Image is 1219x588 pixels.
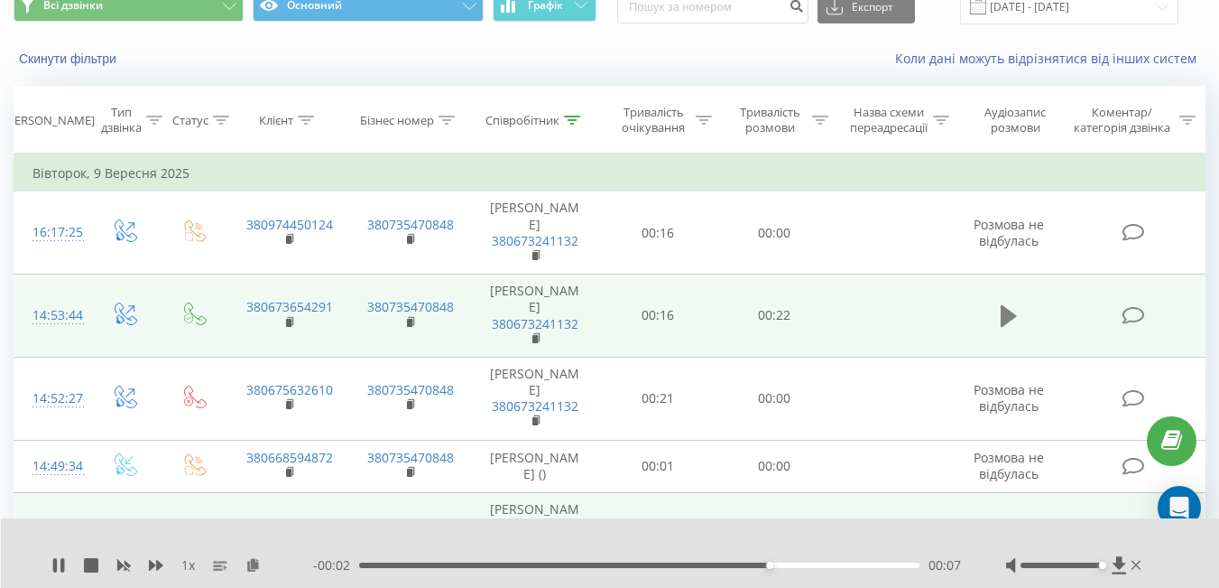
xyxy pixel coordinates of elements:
[492,232,578,249] a: 380673241132
[849,105,928,135] div: Назва схеми переадресації
[101,105,142,135] div: Тип дзвінка
[367,216,454,233] a: 380735470848
[600,440,716,492] td: 00:01
[716,492,833,575] td: 00:23
[470,275,600,358] td: [PERSON_NAME]
[470,357,600,440] td: [PERSON_NAME]
[246,449,333,466] a: 380668594872
[1069,105,1175,135] div: Коментар/категорія дзвінка
[181,556,195,574] span: 1 x
[172,113,208,128] div: Статус
[367,517,454,534] a: 380735470848
[360,113,434,128] div: Бізнес номер
[4,113,95,128] div: [PERSON_NAME]
[470,191,600,275] td: [PERSON_NAME]
[246,517,333,534] a: 380974450124
[616,105,691,135] div: Тривалість очікування
[246,298,333,315] a: 380673654291
[970,105,1061,135] div: Аудіозапис розмови
[246,381,333,398] a: 380675632610
[259,113,293,128] div: Клієнт
[716,191,833,275] td: 00:00
[600,191,716,275] td: 00:16
[895,50,1205,67] a: Коли дані можуть відрізнятися вiд інших систем
[1158,486,1201,529] div: Open Intercom Messenger
[32,381,70,416] div: 14:52:27
[600,492,716,575] td: 00:13
[600,275,716,358] td: 00:16
[470,440,600,492] td: [PERSON_NAME] ()
[313,556,359,574] span: - 00:02
[600,357,716,440] td: 00:21
[716,357,833,440] td: 00:00
[766,562,773,569] div: Accessibility label
[928,556,961,574] span: 00:07
[32,298,70,333] div: 14:53:44
[733,105,808,135] div: Тривалість розмови
[32,517,70,552] div: 14:49:27
[492,315,578,332] a: 380673241132
[32,449,70,484] div: 14:49:34
[32,215,70,250] div: 16:17:25
[716,440,833,492] td: 00:00
[14,51,125,67] button: Скинути фільтри
[974,449,1044,482] span: Розмова не відбулась
[470,492,600,575] td: [PERSON_NAME]
[716,275,833,358] td: 00:22
[974,381,1044,415] span: Розмова не відбулась
[367,381,454,398] a: 380735470848
[367,449,454,466] a: 380735470848
[492,397,578,415] a: 380673241132
[1099,562,1106,569] div: Accessibility label
[246,216,333,233] a: 380974450124
[485,113,559,128] div: Співробітник
[14,155,1205,191] td: Вівторок, 9 Вересня 2025
[367,298,454,315] a: 380735470848
[974,216,1044,249] span: Розмова не відбулась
